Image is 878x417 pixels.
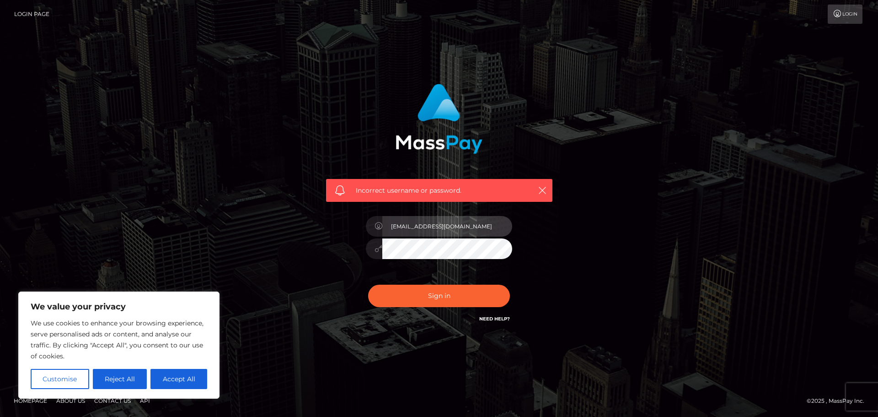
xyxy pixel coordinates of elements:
[828,5,862,24] a: Login
[150,369,207,389] button: Accept All
[18,292,219,399] div: We value your privacy
[807,396,871,406] div: © 2025 , MassPay Inc.
[479,316,510,322] a: Need Help?
[91,394,134,408] a: Contact Us
[396,84,482,154] img: MassPay Login
[356,186,523,195] span: Incorrect username or password.
[31,301,207,312] p: We value your privacy
[93,369,147,389] button: Reject All
[10,394,51,408] a: Homepage
[382,216,512,237] input: Username...
[136,394,154,408] a: API
[14,5,49,24] a: Login Page
[31,318,207,362] p: We use cookies to enhance your browsing experience, serve personalised ads or content, and analys...
[53,394,89,408] a: About Us
[368,285,510,307] button: Sign in
[31,369,89,389] button: Customise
